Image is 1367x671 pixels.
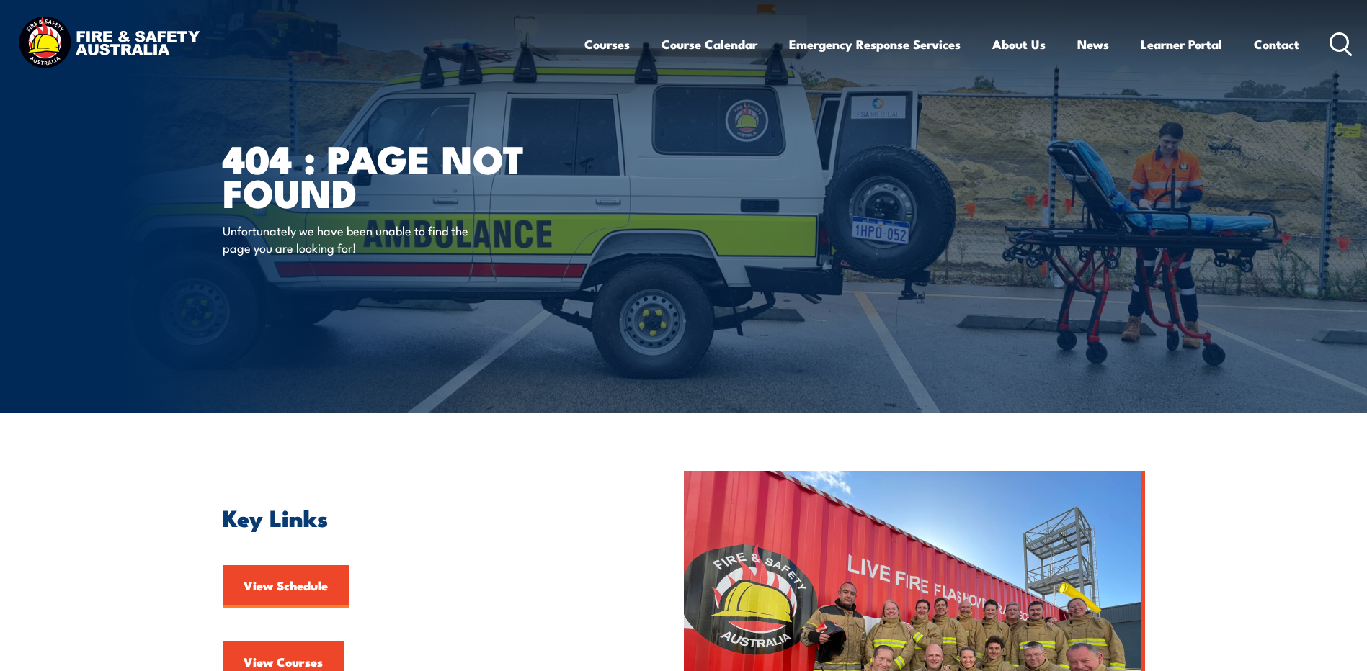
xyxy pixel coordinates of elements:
a: About Us [992,25,1046,63]
a: View Schedule [223,565,349,608]
a: News [1077,25,1109,63]
h1: 404 : Page Not Found [223,141,579,208]
a: Courses [584,25,630,63]
a: Learner Portal [1141,25,1222,63]
a: Contact [1254,25,1299,63]
p: Unfortunately we have been unable to find the page you are looking for! [223,222,486,256]
a: Emergency Response Services [789,25,961,63]
h2: Key Links [223,507,618,527]
a: Course Calendar [662,25,757,63]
